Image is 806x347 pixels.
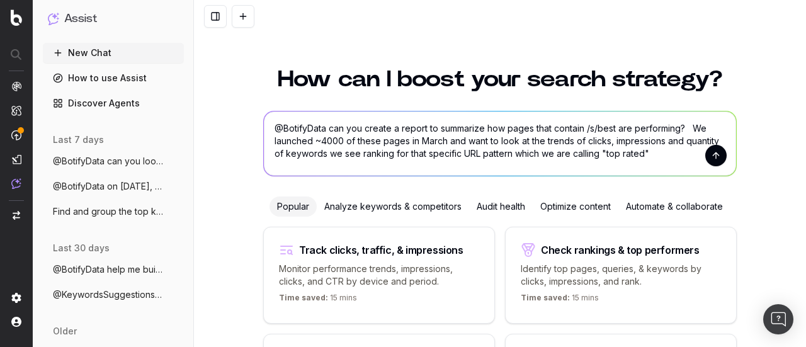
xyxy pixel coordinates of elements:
span: Time saved: [521,293,570,302]
h1: How can I boost your search strategy? [263,68,737,91]
div: Audit health [469,196,533,217]
img: Setting [11,293,21,303]
button: Assist [48,10,179,28]
div: Open Intercom Messenger [763,304,793,334]
div: Check rankings & top performers [541,245,700,255]
span: Find and group the top keywords for keyw [53,205,164,218]
span: @KeywordsSuggestions help me find the an [53,288,164,301]
p: 15 mins [279,293,357,308]
div: Automate & collaborate [618,196,730,217]
img: Assist [48,13,59,25]
button: New Chat [43,43,184,63]
img: Activation [11,130,21,140]
a: How to use Assist [43,68,184,88]
img: Switch project [13,211,20,220]
img: Botify logo [11,9,22,26]
div: Optimize content [533,196,618,217]
img: Analytics [11,81,21,91]
span: last 7 days [53,134,104,146]
span: last 30 days [53,242,110,254]
img: Assist [11,178,21,189]
div: Track clicks, traffic, & impressions [299,245,463,255]
span: older [53,325,77,338]
img: Studio [11,154,21,164]
span: @BotifyData help me build a real keyword [53,263,164,276]
button: @BotifyData help me build a real keyword [43,259,184,280]
button: @BotifyData on [DATE], we released F [43,176,184,196]
span: @BotifyData can you look at each clicks, [53,155,164,168]
p: Identify top pages, queries, & keywords by clicks, impressions, and rank. [521,263,721,288]
span: Time saved: [279,293,328,302]
p: 15 mins [521,293,599,308]
button: Find and group the top keywords for keyw [43,202,184,222]
div: Analyze keywords & competitors [317,196,469,217]
a: Discover Agents [43,93,184,113]
button: @KeywordsSuggestions help me find the an [43,285,184,305]
div: Popular [270,196,317,217]
h1: Assist [64,10,97,28]
img: Intelligence [11,105,21,116]
button: @BotifyData can you look at each clicks, [43,151,184,171]
span: @BotifyData on [DATE], we released F [53,180,164,193]
textarea: @BotifyData can you create a report to summarize how pages that contain /s/best are performing? W... [264,111,736,176]
p: Monitor performance trends, impressions, clicks, and CTR by device and period. [279,263,479,288]
img: My account [11,317,21,327]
